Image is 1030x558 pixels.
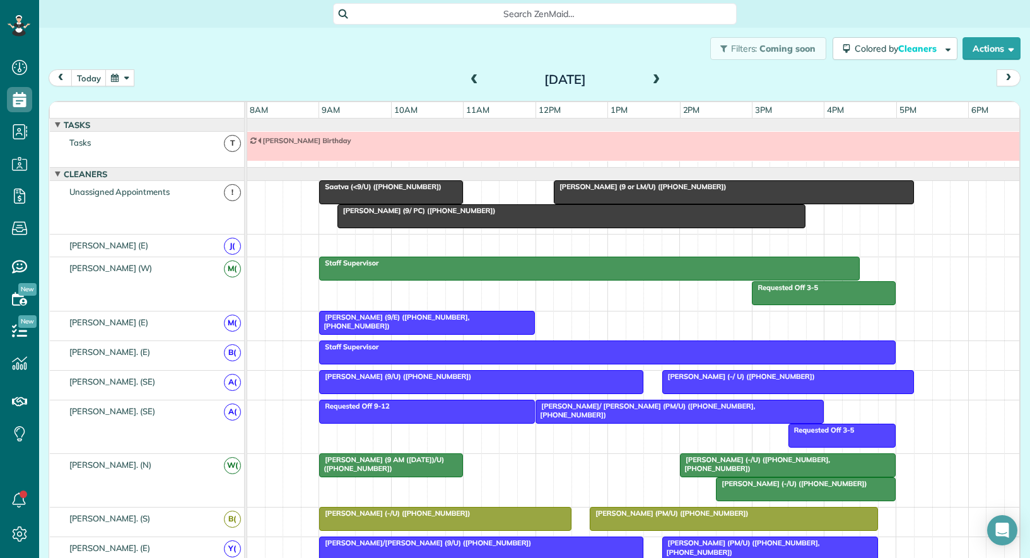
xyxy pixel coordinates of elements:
[679,455,830,473] span: [PERSON_NAME] (-/U) ([PHONE_NUMBER], [PHONE_NUMBER])
[392,105,420,115] span: 10am
[224,260,241,277] span: M(
[662,372,816,381] span: [PERSON_NAME] (-/ U) ([PHONE_NUMBER])
[486,73,644,86] h2: [DATE]
[67,263,155,273] span: [PERSON_NAME] (W)
[833,37,957,60] button: Colored byCleaners
[681,105,703,115] span: 2pm
[224,135,241,152] span: T
[61,169,110,179] span: Cleaners
[969,105,991,115] span: 6pm
[247,105,271,115] span: 8am
[67,460,154,470] span: [PERSON_NAME]. (N)
[898,43,939,54] span: Cleaners
[731,43,758,54] span: Filters:
[553,182,727,191] span: [PERSON_NAME] (9 or LM/U) ([PHONE_NUMBER])
[67,347,153,357] span: [PERSON_NAME]. (E)
[224,344,241,361] span: B(
[589,509,749,518] span: [PERSON_NAME] (PM/U) ([PHONE_NUMBER])
[224,238,241,255] span: J(
[759,43,816,54] span: Coming soon
[18,283,37,296] span: New
[18,315,37,328] span: New
[224,315,241,332] span: M(
[67,543,153,553] span: [PERSON_NAME]. (E)
[319,342,379,351] span: Staff Supervisor
[224,184,241,201] span: !
[319,259,379,267] span: Staff Supervisor
[662,538,820,556] span: [PERSON_NAME] (PM/U) ([PHONE_NUMBER], [PHONE_NUMBER])
[855,43,941,54] span: Colored by
[319,182,442,191] span: Saatva (<9/U) ([PHONE_NUMBER])
[67,137,93,148] span: Tasks
[319,402,390,410] span: Requested Off 9-12
[897,105,919,115] span: 5pm
[715,479,867,488] span: [PERSON_NAME] (-/U) ([PHONE_NUMBER])
[319,313,469,330] span: [PERSON_NAME] (9/E) ([PHONE_NUMBER], [PHONE_NUMBER])
[464,105,492,115] span: 11am
[71,69,107,86] button: today
[752,105,775,115] span: 3pm
[67,376,158,387] span: [PERSON_NAME]. (SE)
[963,37,1021,60] button: Actions
[224,374,241,391] span: A(
[535,402,755,419] span: [PERSON_NAME]/ [PERSON_NAME] (PM/U) ([PHONE_NUMBER], [PHONE_NUMBER])
[997,69,1021,86] button: next
[536,105,563,115] span: 12pm
[224,540,241,557] span: Y(
[61,120,93,130] span: Tasks
[67,317,151,327] span: [PERSON_NAME] (E)
[224,457,241,474] span: W(
[751,283,819,292] span: Requested Off 3-5
[67,406,158,416] span: [PERSON_NAME]. (SE)
[49,69,73,86] button: prev
[319,509,471,518] span: [PERSON_NAME] (-/U) ([PHONE_NUMBER])
[319,538,532,547] span: [PERSON_NAME]/[PERSON_NAME] (9/U) ([PHONE_NUMBER])
[788,426,855,434] span: Requested Off 3-5
[319,455,444,473] span: [PERSON_NAME] (9 AM ([DATE])/U) ([PHONE_NUMBER])
[608,105,630,115] span: 1pm
[224,511,241,528] span: B(
[257,136,352,145] span: [PERSON_NAME] Birthday
[319,372,472,381] span: [PERSON_NAME] (9/U) ([PHONE_NUMBER])
[824,105,846,115] span: 4pm
[67,187,172,197] span: Unassigned Appointments
[67,240,151,250] span: [PERSON_NAME] (E)
[224,404,241,421] span: A(
[319,105,342,115] span: 9am
[67,513,153,523] span: [PERSON_NAME]. (S)
[337,206,496,215] span: [PERSON_NAME] (9/ PC) ([PHONE_NUMBER])
[987,515,1017,545] div: Open Intercom Messenger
